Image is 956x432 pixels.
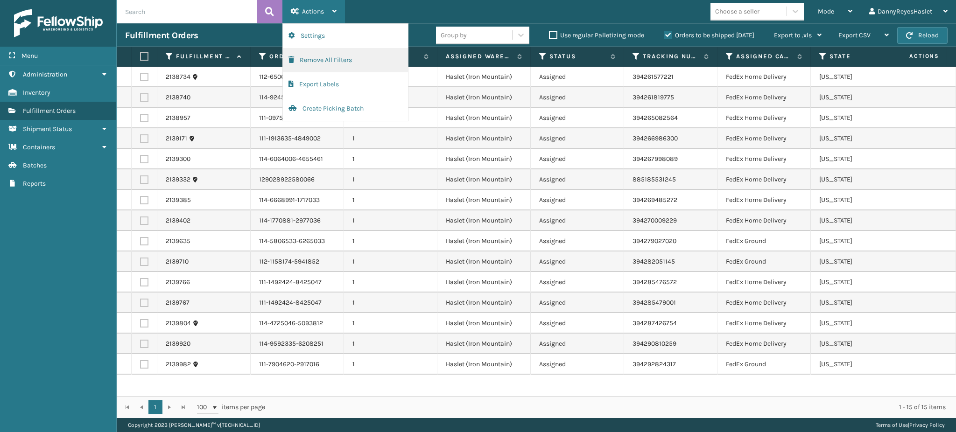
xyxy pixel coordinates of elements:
td: 1 [344,272,437,293]
span: Shipment Status [23,125,72,133]
a: 394266986300 [633,134,678,142]
td: 114-9592335-6208251 [251,334,344,354]
td: Haslet (Iron Mountain) [437,67,531,87]
td: Assigned [531,169,624,190]
a: 2139171 [166,134,187,143]
a: 885185531245 [633,175,676,183]
td: [US_STATE] [811,272,904,293]
td: Haslet (Iron Mountain) [437,190,531,210]
td: 129028922580066 [251,169,344,190]
div: Group by [441,30,467,40]
span: Administration [23,70,67,78]
button: Create Picking Batch [283,97,408,121]
td: [US_STATE] [811,334,904,354]
a: 2139920 [166,339,190,348]
a: 394282051145 [633,258,675,265]
td: Assigned [531,313,624,334]
td: [US_STATE] [811,251,904,272]
td: 1 [344,354,437,375]
td: Haslet (Iron Mountain) [437,149,531,169]
span: Actions [880,49,945,64]
a: 2139767 [166,298,190,307]
td: FedEx Ground [717,354,811,375]
div: Choose a seller [715,7,759,16]
label: Use regular Palletizing mode [549,31,644,39]
a: 2139804 [166,319,191,328]
td: FedEx Home Delivery [717,334,811,354]
span: Reports [23,180,46,188]
a: 394265082564 [633,114,678,122]
span: Export to .xls [774,31,812,39]
td: 1 [344,128,437,149]
a: 394285479001 [633,299,676,307]
td: FedEx Home Delivery [717,169,811,190]
label: Tracking Number [643,52,699,61]
a: 394290810259 [633,340,676,348]
td: FedEx Home Delivery [717,128,811,149]
td: [US_STATE] [811,149,904,169]
span: items per page [197,400,265,414]
a: 394287426754 [633,319,677,327]
img: logo [14,9,103,37]
td: Haslet (Iron Mountain) [437,251,531,272]
a: 394279027020 [633,237,676,245]
td: 114-1770881-2977036 [251,210,344,231]
button: Remove All Filters [283,48,408,72]
td: [US_STATE] [811,313,904,334]
td: 111-0975304-2807408 [251,108,344,128]
td: 112-6506826-3806621 [251,67,344,87]
td: FedEx Ground [717,231,811,251]
a: Privacy Policy [909,422,945,428]
td: Assigned [531,128,624,149]
td: Haslet (Iron Mountain) [437,354,531,375]
td: 1 [344,313,437,334]
td: [US_STATE] [811,354,904,375]
td: 1 [344,334,437,354]
a: 2138957 [166,113,190,123]
a: 2139332 [166,175,190,184]
span: 100 [197,403,211,412]
a: 394292824317 [633,360,676,368]
h3: Fulfillment Orders [125,30,198,41]
td: 114-5806533-6265033 [251,231,344,251]
a: 394267998089 [633,155,678,163]
td: 114-6064006-4655461 [251,149,344,169]
label: State [829,52,886,61]
td: Haslet (Iron Mountain) [437,272,531,293]
td: Assigned [531,108,624,128]
button: Settings [283,24,408,48]
td: Assigned [531,149,624,169]
a: 2139385 [166,195,191,205]
td: Haslet (Iron Mountain) [437,313,531,334]
td: 111-7904620-2917016 [251,354,344,375]
td: 1 [344,169,437,190]
div: | [876,418,945,432]
td: [US_STATE] [811,190,904,210]
td: Assigned [531,251,624,272]
td: [US_STATE] [811,128,904,149]
td: Assigned [531,87,624,108]
td: Assigned [531,231,624,251]
a: 2139766 [166,278,190,287]
td: [US_STATE] [811,108,904,128]
a: Terms of Use [876,422,908,428]
label: Assigned Warehouse [446,52,513,61]
td: [US_STATE] [811,67,904,87]
a: 394261577221 [633,73,674,81]
td: FedEx Home Delivery [717,149,811,169]
a: 2139635 [166,237,190,246]
td: Haslet (Iron Mountain) [437,334,531,354]
td: 114-6668991-1717033 [251,190,344,210]
td: Assigned [531,354,624,375]
a: 394285476572 [633,278,677,286]
td: [US_STATE] [811,210,904,231]
a: 2139300 [166,154,190,164]
a: 2139710 [166,257,189,266]
td: 111-1492424-8425047 [251,293,344,313]
span: Batches [23,161,47,169]
span: Menu [21,52,38,60]
a: 2139402 [166,216,190,225]
button: Export Labels [283,72,408,97]
button: Reload [897,27,948,44]
td: Assigned [531,272,624,293]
